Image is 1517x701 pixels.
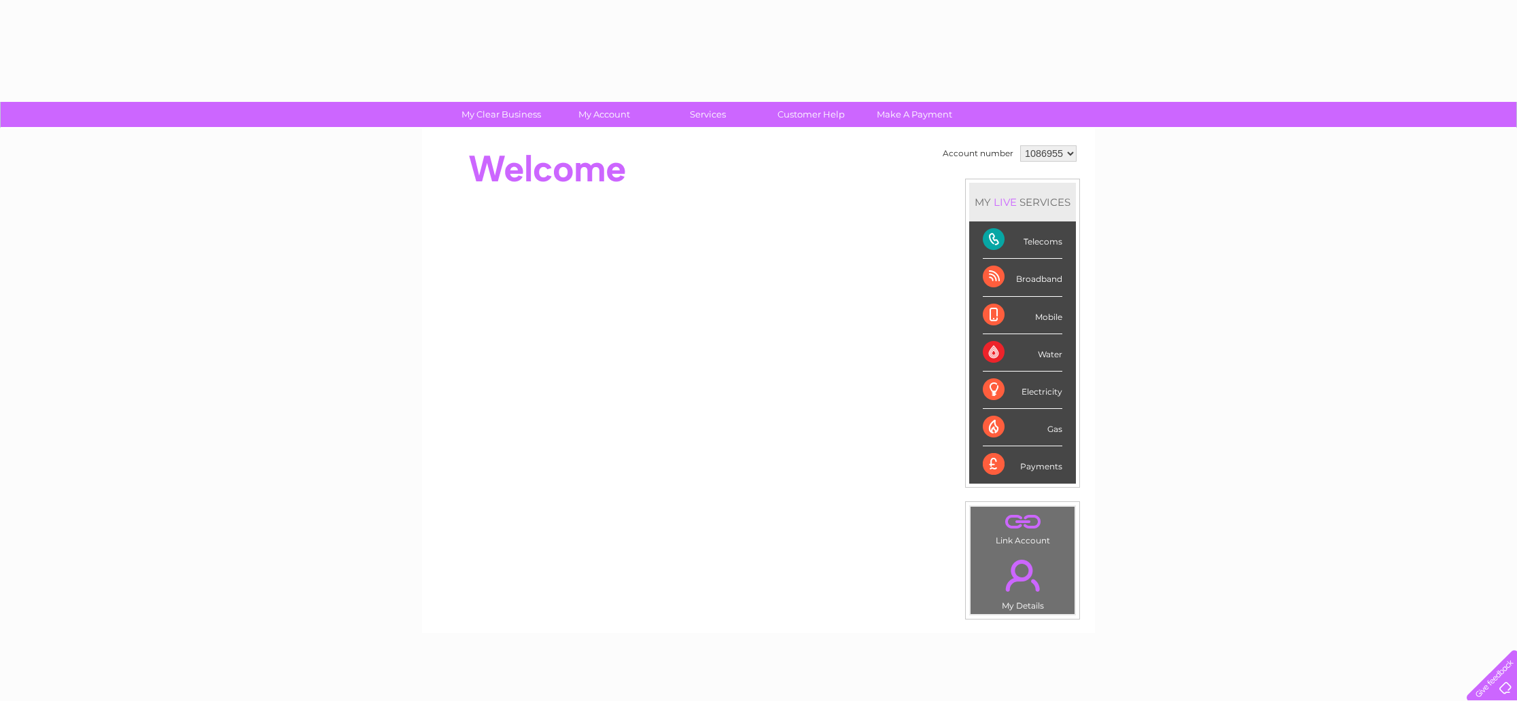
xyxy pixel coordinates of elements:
a: Customer Help [755,102,867,127]
div: Telecoms [983,221,1062,259]
a: Services [652,102,764,127]
a: My Clear Business [445,102,557,127]
a: . [974,552,1071,599]
div: Gas [983,409,1062,446]
div: Broadband [983,259,1062,296]
div: Mobile [983,297,1062,334]
td: Link Account [970,506,1075,549]
div: Electricity [983,372,1062,409]
a: My Account [548,102,661,127]
a: Make A Payment [858,102,971,127]
a: . [974,510,1071,534]
div: Water [983,334,1062,372]
div: LIVE [991,196,1019,209]
td: Account number [939,142,1017,165]
div: Payments [983,446,1062,483]
div: MY SERVICES [969,183,1076,221]
td: My Details [970,548,1075,615]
